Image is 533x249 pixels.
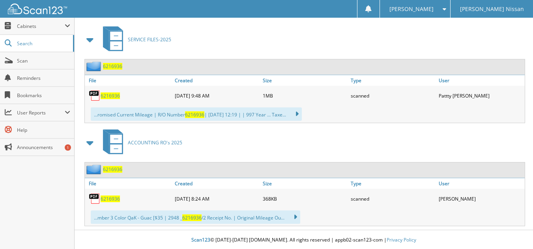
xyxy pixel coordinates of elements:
[85,75,173,86] a: File
[86,164,103,174] img: folder2.png
[85,178,173,189] a: File
[17,109,65,116] span: User Reports
[98,127,182,158] a: ACCOUNTING RO's 2025
[173,178,261,189] a: Created
[65,144,71,151] div: 1
[387,236,416,243] a: Privacy Policy
[173,75,261,86] a: Created
[349,88,437,103] div: scanned
[8,4,67,14] img: scan123-logo-white.svg
[103,63,122,70] a: 6216936
[389,7,434,11] span: [PERSON_NAME]
[91,107,302,121] div: ...romised Current Mileage | R/O Number | [DATE] 12:19 | | 997 Year ... Taxe...
[89,90,101,101] img: PDF.png
[101,92,120,99] a: 6216936
[17,144,70,151] span: Announcements
[128,139,182,146] span: ACCOUNTING RO's 2025
[86,61,103,71] img: folder2.png
[261,88,349,103] div: 1MB
[191,236,210,243] span: Scan123
[185,111,204,118] span: 6216936
[89,193,101,205] img: PDF.png
[349,178,437,189] a: Type
[17,23,65,30] span: Cabinets
[349,75,437,86] a: Type
[261,75,349,86] a: Size
[437,75,525,86] a: User
[349,191,437,207] div: scanned
[261,178,349,189] a: Size
[17,40,69,47] span: Search
[437,178,525,189] a: User
[437,88,525,103] div: Pattty [PERSON_NAME]
[17,127,70,133] span: Help
[17,92,70,99] span: Bookmarks
[17,57,70,64] span: Scan
[460,7,524,11] span: [PERSON_NAME] Nissan
[182,214,202,221] span: 6216936
[173,88,261,103] div: [DATE] 9:48 AM
[17,75,70,81] span: Reminders
[101,196,120,202] a: 6216936
[103,166,122,173] a: 6216936
[437,191,525,207] div: [PERSON_NAME]
[173,191,261,207] div: [DATE] 8:24 AM
[261,191,349,207] div: 368KB
[91,210,300,224] div: ...mber 3 Color QaK - Guac [$35 | 2948 _ /2 Receipt No. | Original Mileage Ou...
[128,36,171,43] span: SERVICE FILES-2025
[98,24,171,55] a: SERVICE FILES-2025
